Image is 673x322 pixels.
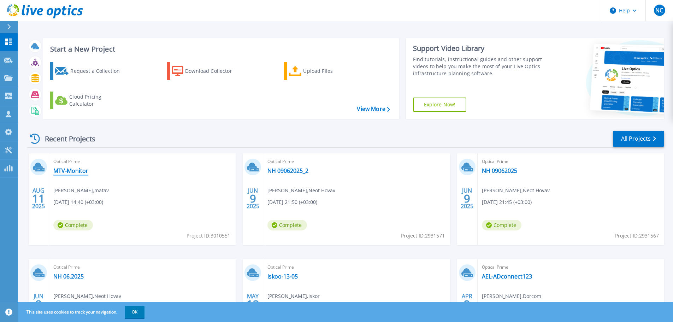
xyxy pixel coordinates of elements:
[482,263,660,271] span: Optical Prime
[267,158,445,165] span: Optical Prime
[413,98,467,112] a: Explore Now!
[32,186,45,211] div: AUG 2025
[53,263,231,271] span: Optical Prime
[50,62,129,80] a: Request a Collection
[167,62,246,80] a: Download Collector
[482,273,532,280] a: AEL-ADconnect123
[460,186,474,211] div: JUN 2025
[413,56,545,77] div: Find tutorials, instructional guides and other support videos to help you make the most of your L...
[464,301,470,307] span: 2
[267,220,307,230] span: Complete
[53,198,103,206] span: [DATE] 14:40 (+03:00)
[267,187,335,194] span: [PERSON_NAME] , Neot Hovav
[482,292,541,300] span: [PERSON_NAME] , Dorcom
[613,131,664,147] a: All Projects
[53,220,93,230] span: Complete
[53,167,88,174] a: MTV-Monitor
[357,106,390,112] a: View More
[267,263,445,271] span: Optical Prime
[53,187,109,194] span: [PERSON_NAME] , matav
[246,291,260,317] div: MAY 2025
[460,291,474,317] div: APR 2025
[482,167,517,174] a: NH 09062025
[401,232,445,240] span: Project ID: 2931571
[247,301,259,307] span: 13
[655,7,663,13] span: NC
[50,45,390,53] h3: Start a New Project
[35,301,42,307] span: 8
[267,198,317,206] span: [DATE] 21:50 (+03:00)
[284,62,363,80] a: Upload Files
[70,64,127,78] div: Request a Collection
[267,167,308,174] a: NH 09062025_2
[50,92,129,109] a: Cloud Pricing Calculator
[413,44,545,53] div: Support Video Library
[32,291,45,317] div: JUN 2025
[53,158,231,165] span: Optical Prime
[267,292,320,300] span: [PERSON_NAME] , iskor
[482,198,532,206] span: [DATE] 21:45 (+03:00)
[53,273,84,280] a: NH 06.2025
[19,306,144,318] span: This site uses cookies to track your navigation.
[32,195,45,201] span: 11
[482,187,550,194] span: [PERSON_NAME] , Neot Hovav
[125,306,144,318] button: OK
[53,292,121,300] span: [PERSON_NAME] , Neot Hovav
[303,64,360,78] div: Upload Files
[250,195,256,201] span: 9
[27,130,105,147] div: Recent Projects
[464,195,470,201] span: 9
[482,220,521,230] span: Complete
[69,93,126,107] div: Cloud Pricing Calculator
[482,158,660,165] span: Optical Prime
[267,273,298,280] a: Iskoo-13-05
[246,186,260,211] div: JUN 2025
[187,232,230,240] span: Project ID: 3010551
[615,232,659,240] span: Project ID: 2931567
[185,64,242,78] div: Download Collector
